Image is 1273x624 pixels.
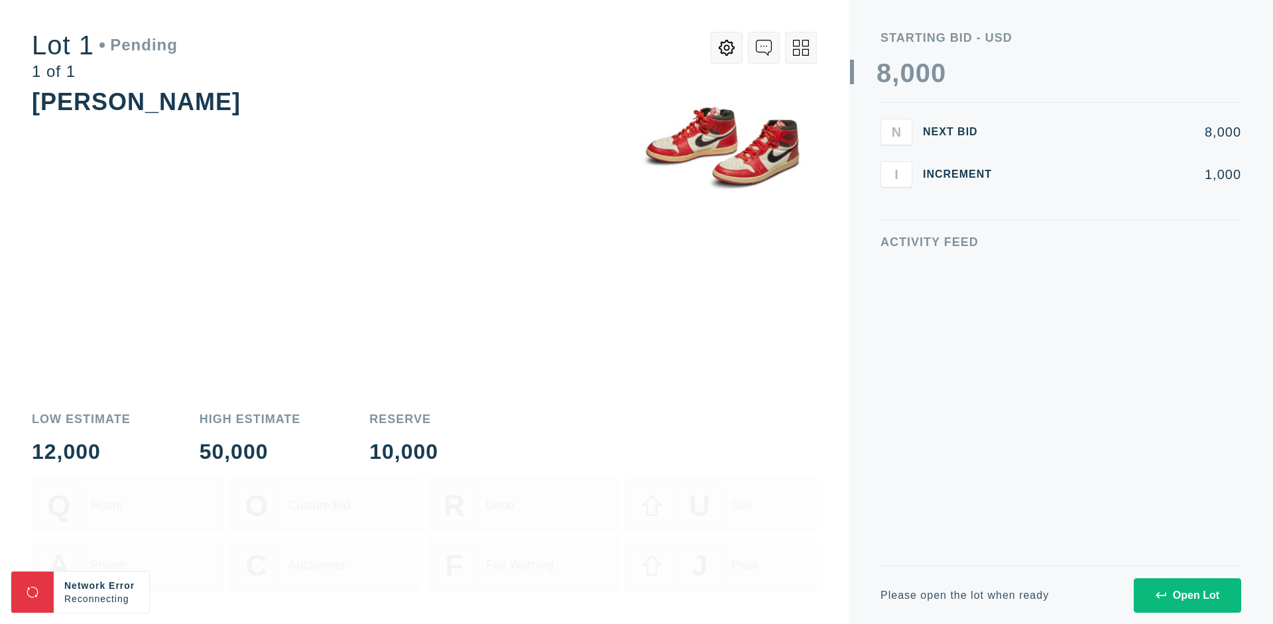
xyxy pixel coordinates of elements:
[931,60,946,86] div: 0
[923,127,1002,137] div: Next Bid
[369,413,438,425] div: Reserve
[900,60,915,86] div: 0
[64,592,139,605] div: Reconnecting
[369,441,438,462] div: 10,000
[32,413,131,425] div: Low Estimate
[880,236,1241,248] div: Activity Feed
[200,441,301,462] div: 50,000
[880,161,912,188] button: I
[64,579,139,592] div: Network Error
[923,169,1002,180] div: Increment
[880,32,1241,44] div: Starting Bid - USD
[880,590,1049,601] div: Please open the lot when ready
[32,64,178,80] div: 1 of 1
[892,124,901,139] span: N
[32,441,131,462] div: 12,000
[877,60,892,86] div: 8
[99,37,178,53] div: Pending
[32,32,178,58] div: Lot 1
[894,166,898,182] span: I
[1013,168,1241,181] div: 1,000
[1013,125,1241,139] div: 8,000
[892,60,900,325] div: ,
[880,119,912,145] button: N
[200,413,301,425] div: High Estimate
[1156,590,1219,601] div: Open Lot
[1134,578,1241,613] button: Open Lot
[916,60,931,86] div: 0
[32,88,241,115] div: [PERSON_NAME]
